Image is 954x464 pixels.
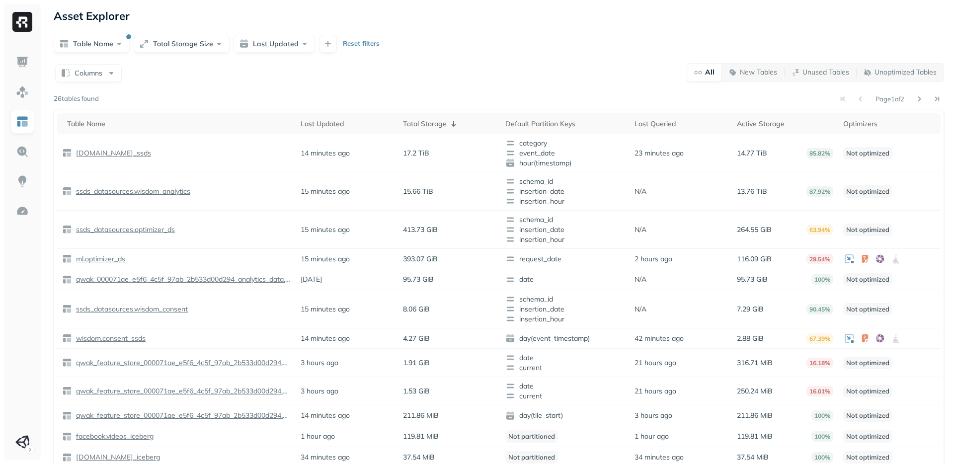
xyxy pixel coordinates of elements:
p: 15 minutes ago [301,254,350,264]
a: qwak_feature_store_000071ae_e5f6_4c5f_97ab_2b533d00d294.offline_feature_store_arpumizer_user_leve... [72,358,291,368]
p: 1 hour ago [635,432,669,441]
p: 21 hours ago [635,387,676,396]
p: 14 minutes ago [301,149,350,158]
p: 119.81 MiB [403,432,439,441]
span: schema_id [505,215,625,225]
p: 17.2 TiB [403,149,429,158]
img: Unity [15,435,29,449]
p: 116.09 GiB [737,254,772,264]
p: All [705,68,715,77]
p: 67.39% [806,333,833,344]
p: 3 hours ago [301,358,338,368]
span: date [505,381,625,391]
p: 16.18% [806,358,833,368]
p: 316.71 MiB [737,358,773,368]
p: N/A [635,305,646,314]
p: 29.54% [806,254,833,264]
img: table [62,225,72,234]
p: 413.73 GiB [403,225,438,234]
p: Unoptimized Tables [874,68,937,77]
p: 95.73 GiB [403,275,434,284]
button: Columns [55,64,122,82]
p: Not optimized [843,224,892,236]
p: Page 1 of 2 [875,94,904,103]
p: 15 minutes ago [301,187,350,196]
img: table [62,453,72,463]
p: 34 minutes ago [635,453,684,462]
p: 2 hours ago [635,254,672,264]
p: 211.86 MiB [403,411,439,420]
img: Dashboard [16,56,29,69]
p: 393.07 GiB [403,254,438,264]
p: Not optimized [843,147,892,159]
div: Active Storage [737,119,833,129]
a: [DOMAIN_NAME]_ssds [72,149,151,158]
a: ssds_datasources.wisdom_consent [72,305,188,314]
p: 15 minutes ago [301,305,350,314]
p: 63.94% [806,225,833,235]
span: insertion_date [505,186,625,196]
img: Query Explorer [16,145,29,158]
img: table [62,148,72,158]
p: 264.55 GiB [737,225,772,234]
div: Table Name [67,119,291,129]
p: 250.24 MiB [737,387,773,396]
p: N/A [635,275,646,284]
span: day(event_timestamp) [505,333,625,343]
span: insertion_date [505,225,625,234]
p: N/A [635,225,646,234]
p: 119.81 MiB [737,432,773,441]
p: 7.29 GiB [737,305,764,314]
a: qwak_feature_store_000071ae_e5f6_4c5f_97ab_2b533d00d294.offline_feature_store_arpumizer_game_user... [72,387,291,396]
img: table [62,358,72,368]
a: [DOMAIN_NAME]_iceberg [72,453,160,462]
p: Reset filters [343,39,380,49]
span: insertion_date [505,304,625,314]
p: Asset Explorer [54,9,130,23]
img: Ryft [12,12,32,32]
span: insertion_hour [505,234,625,244]
p: 95.73 GiB [737,275,768,284]
p: 23 minutes ago [635,149,684,158]
span: date [505,275,625,285]
img: table [62,304,72,314]
a: ml.optimizer_ds [72,254,125,264]
p: facebook.videos_iceberg [74,432,154,441]
img: Asset Explorer [16,115,29,128]
p: 90.45% [806,304,833,314]
p: 13.76 TiB [737,187,767,196]
p: Not optimized [843,185,892,198]
a: ssds_datasources.wisdom_analytics [72,187,190,196]
p: 42 minutes ago [635,334,684,343]
button: Last Updated [234,35,315,53]
p: 2.88 GiB [737,334,764,343]
span: category [505,138,625,148]
p: qwak_feature_store_000071ae_e5f6_4c5f_97ab_2b533d00d294.offline_feature_store_arpumizer_user_leve... [74,358,291,368]
p: Not optimized [843,385,892,397]
span: schema_id [505,294,625,304]
p: 211.86 MiB [737,411,773,420]
img: table [62,411,72,421]
p: ssds_datasources.optimizer_ds [74,225,175,234]
p: 15.66 TiB [403,187,433,196]
p: 37.54 MiB [737,453,769,462]
span: hour(timestamp) [505,158,625,168]
p: 37.54 MiB [403,453,435,462]
a: ssds_datasources.optimizer_ds [72,225,175,234]
button: Total Storage Size [134,35,230,53]
span: current [505,363,625,373]
span: day(tile_start) [505,411,625,421]
div: Default Partition Keys [505,119,625,129]
p: [DOMAIN_NAME]_iceberg [74,453,160,462]
p: qwak_000071ae_e5f6_4c5f_97ab_2b533d00d294_analytics_data.single_inference [74,275,291,284]
p: 1.53 GiB [403,387,430,396]
p: qwak_feature_store_000071ae_e5f6_4c5f_97ab_2b533d00d294.offline_feature_store_wisdom_analytics_on... [74,411,291,420]
p: Unused Tables [802,68,849,77]
img: table [62,333,72,343]
div: Last Queried [635,119,727,129]
p: wisdom.consent_ssds [74,334,146,343]
p: Not optimized [843,357,892,369]
p: ssds_datasources.wisdom_consent [74,305,188,314]
span: current [505,391,625,401]
p: 8.06 GiB [403,305,430,314]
